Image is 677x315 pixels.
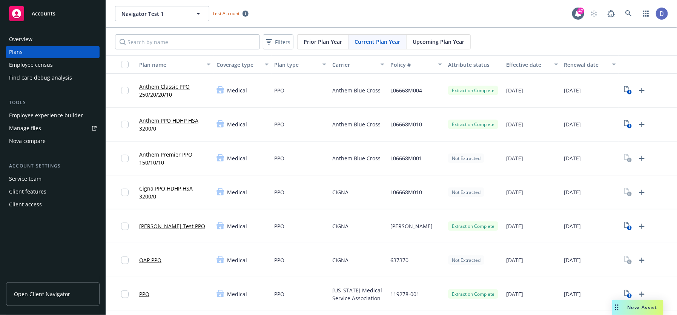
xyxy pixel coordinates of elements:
[227,256,247,264] span: Medical
[622,85,634,97] a: View Plan Documents
[6,198,100,211] a: Client access
[506,86,523,94] span: [DATE]
[445,55,503,74] button: Attribute status
[227,154,247,162] span: Medical
[332,86,381,94] span: Anthem Blue Cross
[275,188,285,196] span: PPO
[227,86,247,94] span: Medical
[139,83,210,98] a: Anthem Classic PPO 250/20/20/10
[621,6,636,21] a: Search
[6,72,100,84] a: Find care debug analysis
[6,109,100,121] a: Employee experience builder
[332,188,348,196] span: CIGNA
[413,38,464,46] span: Upcoming Plan Year
[275,86,285,94] span: PPO
[636,220,648,232] a: Upload Plan Documents
[139,290,149,298] a: PPO
[612,300,663,315] button: Nova Assist
[564,86,581,94] span: [DATE]
[121,10,187,18] span: Navigator Test 1
[506,188,523,196] span: [DATE]
[9,109,83,121] div: Employee experience builder
[6,162,100,170] div: Account settings
[6,33,100,45] a: Overview
[212,10,239,17] span: Test Account
[506,120,523,128] span: [DATE]
[564,154,581,162] span: [DATE]
[628,293,630,298] text: 1
[275,222,285,230] span: PPO
[6,99,100,106] div: Tools
[332,286,384,302] span: [US_STATE] Medical Service Association
[275,61,318,69] div: Plan type
[6,46,100,58] a: Plans
[139,256,161,264] a: OAP PPO
[387,55,445,74] button: Policy #
[14,290,70,298] span: Open Client Navigator
[9,186,46,198] div: Client features
[6,59,100,71] a: Employee census
[304,38,342,46] span: Prior Plan Year
[448,221,498,231] div: Extraction Complete
[32,11,55,17] span: Accounts
[213,55,272,74] button: Coverage type
[636,288,648,300] a: Upload Plan Documents
[275,120,285,128] span: PPO
[139,222,205,230] a: [PERSON_NAME] Test PPO
[564,256,581,264] span: [DATE]
[390,61,434,69] div: Policy #
[390,290,419,298] span: 119278-001
[506,256,523,264] span: [DATE]
[139,151,210,166] a: Anthem Premier PPO 150/10/10
[121,121,129,128] input: Toggle Row Selected
[622,220,634,232] a: View Plan Documents
[264,37,292,48] span: Filters
[612,300,622,315] div: Drag to move
[121,87,129,94] input: Toggle Row Selected
[636,186,648,198] a: Upload Plan Documents
[656,8,668,20] img: photo
[9,59,53,71] div: Employee census
[506,61,550,69] div: Effective date
[139,61,202,69] div: Plan name
[564,290,581,298] span: [DATE]
[622,254,634,266] a: View Plan Documents
[272,55,330,74] button: Plan type
[227,120,247,128] span: Medical
[6,173,100,185] a: Service team
[448,154,484,163] div: Not Extracted
[586,6,602,21] a: Start snowing
[636,254,648,266] a: Upload Plan Documents
[139,117,210,132] a: Anthem PPO HDHP HSA 3200/0
[506,290,523,298] span: [DATE]
[503,55,561,74] button: Effective date
[506,154,523,162] span: [DATE]
[121,155,129,162] input: Toggle Row Selected
[275,290,285,298] span: PPO
[564,120,581,128] span: [DATE]
[628,90,630,95] text: 1
[448,86,498,95] div: Extraction Complete
[390,188,422,196] span: L06668M010
[332,61,376,69] div: Carrier
[628,124,630,129] text: 1
[355,38,400,46] span: Current Plan Year
[121,257,129,264] input: Toggle Row Selected
[448,255,484,265] div: Not Extracted
[636,152,648,164] a: Upload Plan Documents
[227,222,247,230] span: Medical
[9,33,32,45] div: Overview
[622,118,634,131] a: View Plan Documents
[121,61,129,68] input: Select all
[6,122,100,134] a: Manage files
[9,122,41,134] div: Manage files
[564,222,581,230] span: [DATE]
[209,9,252,17] span: Test Account
[332,222,348,230] span: CIGNA
[332,256,348,264] span: CIGNA
[448,120,498,129] div: Extraction Complete
[564,61,608,69] div: Renewal date
[448,187,484,197] div: Not Extracted
[121,290,129,298] input: Toggle Row Selected
[639,6,654,21] a: Switch app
